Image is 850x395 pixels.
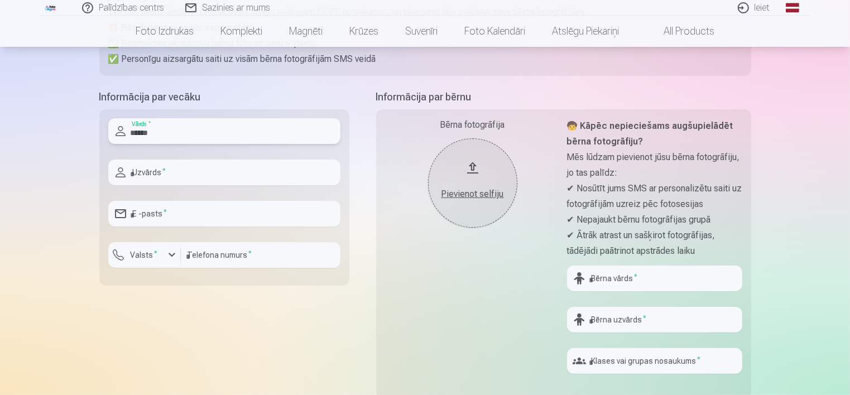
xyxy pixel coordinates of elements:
a: Krūzes [336,16,392,47]
a: Komplekti [207,16,276,47]
div: Pievienot selfiju [439,187,506,201]
p: ✔ Nosūtīt jums SMS ar personalizētu saiti uz fotogrāfijām uzreiz pēc fotosesijas [567,181,742,212]
p: ✔ Nepajaukt bērnu fotogrāfijas grupā [567,212,742,228]
div: Bērna fotogrāfija [385,118,560,132]
a: Suvenīri [392,16,451,47]
a: All products [632,16,728,47]
a: Atslēgu piekariņi [539,16,632,47]
a: Magnēti [276,16,336,47]
p: Mēs lūdzam pievienot jūsu bērna fotogrāfiju, jo tas palīdz: [567,150,742,181]
label: Valsts [126,249,162,261]
strong: 🧒 Kāpēc nepieciešams augšupielādēt bērna fotogrāfiju? [567,121,733,147]
p: ✅ Personīgu aizsargātu saiti uz visām bērna fotogrāfijām SMS veidā [108,51,742,67]
p: ✔ Ātrāk atrast un sašķirot fotogrāfijas, tādējādi paātrinot apstrādes laiku [567,228,742,259]
a: Foto kalendāri [451,16,539,47]
button: Valsts* [108,242,181,268]
img: /fa1 [45,4,57,11]
button: Pievienot selfiju [428,138,517,228]
h5: Informācija par bērnu [376,89,751,105]
a: Foto izdrukas [122,16,207,47]
h5: Informācija par vecāku [99,89,349,105]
